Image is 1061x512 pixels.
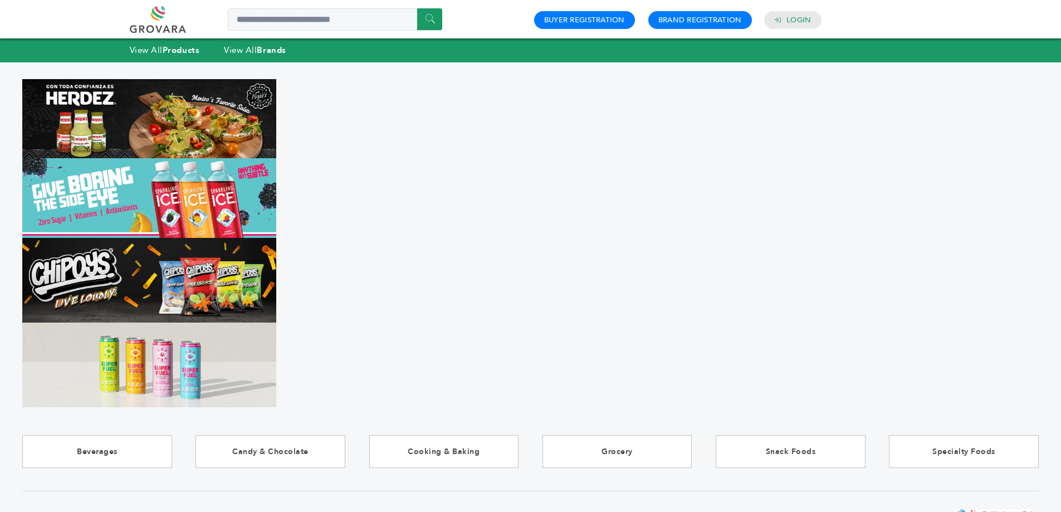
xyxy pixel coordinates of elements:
a: Buyer Registration [544,15,625,25]
img: Marketplace Top Banner 4 [22,323,276,407]
img: Marketplace Top Banner 3 [22,238,276,323]
a: Snack Foods [716,435,866,468]
a: Beverages [22,435,172,468]
a: Login [786,15,811,25]
strong: Brands [257,45,286,56]
a: Brand Registration [658,15,742,25]
a: View AllProducts [130,45,200,56]
a: Cooking & Baking [369,435,519,468]
img: Marketplace Top Banner 2 [22,158,276,238]
a: Candy & Chocolate [195,435,345,468]
strong: Products [163,45,199,56]
a: Grocery [542,435,692,468]
a: Specialty Foods [889,435,1039,468]
input: Search a product or brand... [228,8,442,31]
img: Marketplace Top Banner 1 [22,79,276,159]
a: View AllBrands [224,45,286,56]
